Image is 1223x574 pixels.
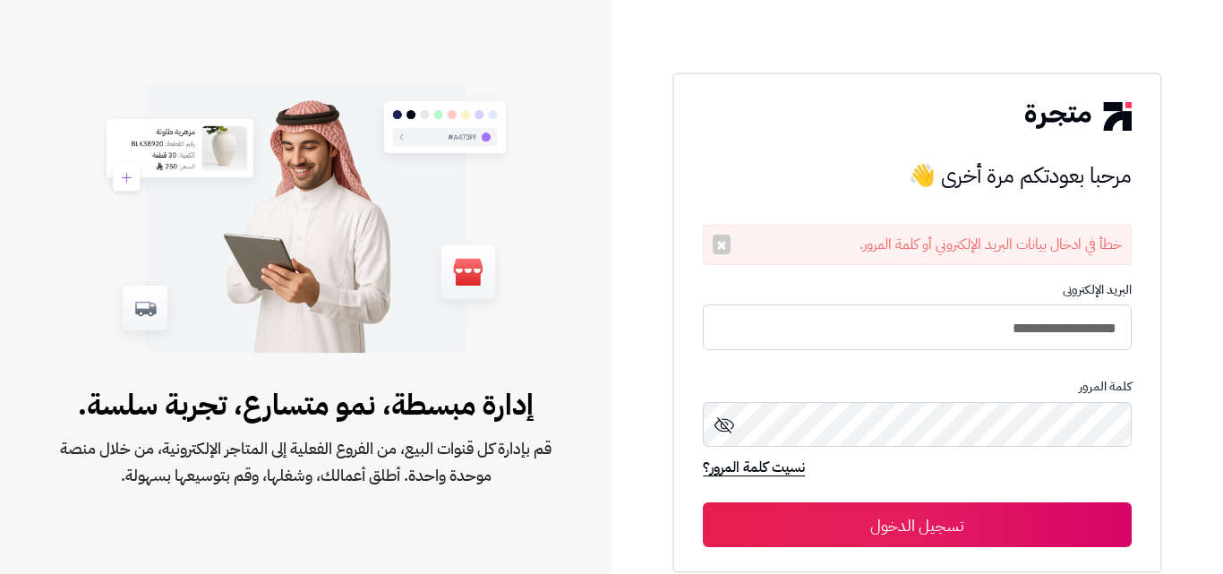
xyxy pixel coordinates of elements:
[57,383,554,426] span: إدارة مبسطة، نمو متسارع، تجربة سلسة.
[713,235,731,254] button: ×
[703,380,1131,394] p: كلمة المرور
[703,502,1131,547] button: تسجيل الدخول
[703,225,1131,265] div: خطأ في ادخال بيانات البريد الإلكتروني أو كلمة المرور.
[57,435,554,489] span: قم بإدارة كل قنوات البيع، من الفروع الفعلية إلى المتاجر الإلكترونية، من خلال منصة موحدة واحدة. أط...
[1025,102,1131,131] img: logo-2.png
[703,283,1131,297] p: البريد الإلكترونى
[703,158,1131,193] h3: مرحبا بعودتكم مرة أخرى 👋
[703,457,805,482] a: نسيت كلمة المرور؟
